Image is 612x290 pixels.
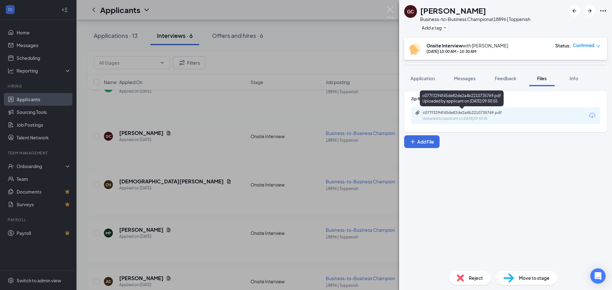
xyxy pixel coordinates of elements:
div: c077f3294f45de82de2a4b2210735769.pdf [423,110,512,115]
div: Open Intercom Messenger [590,268,606,284]
span: Application [411,75,435,81]
a: Paperclipc077f3294f45de82de2a4b2210735769.pdfUploaded by applicant on [DATE] 09:50:55 [415,110,518,121]
span: Confirmed [573,42,594,49]
svg: Download [588,112,596,119]
span: Move to stage [519,274,550,281]
button: Add FilePlus [404,135,440,148]
span: Feedback [495,75,516,81]
svg: Plus [443,26,447,30]
button: PlusAdd a tag [420,24,448,31]
div: with [PERSON_NAME] [426,42,508,49]
svg: ArrowLeftNew [571,7,578,15]
span: Messages [454,75,476,81]
div: GC [407,8,414,15]
div: c077f3294f45de82de2a4b2210735769.pdf Uploaded by applicant on [DATE] 09:50:55 [420,90,504,106]
h1: [PERSON_NAME] [420,5,486,16]
b: Onsite Interview [426,43,463,48]
svg: Ellipses [599,7,607,15]
span: Files [537,75,547,81]
svg: Paperclip [415,110,420,115]
div: Zip Recruiter Resume [411,96,600,102]
button: ArrowRight [584,5,595,17]
div: Status : [555,42,571,49]
div: Business-to-Business Champion at 18896 | Toppenish [420,16,530,22]
svg: ArrowRight [586,7,594,15]
span: down [596,44,601,48]
div: [DATE] 10:00 AM - 10:30 AM [426,49,508,54]
div: Uploaded by applicant on [DATE] 09:50:55 [423,116,518,121]
span: Reject [469,274,483,281]
span: Info [570,75,578,81]
svg: Plus [410,138,416,145]
button: ArrowLeftNew [569,5,580,17]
